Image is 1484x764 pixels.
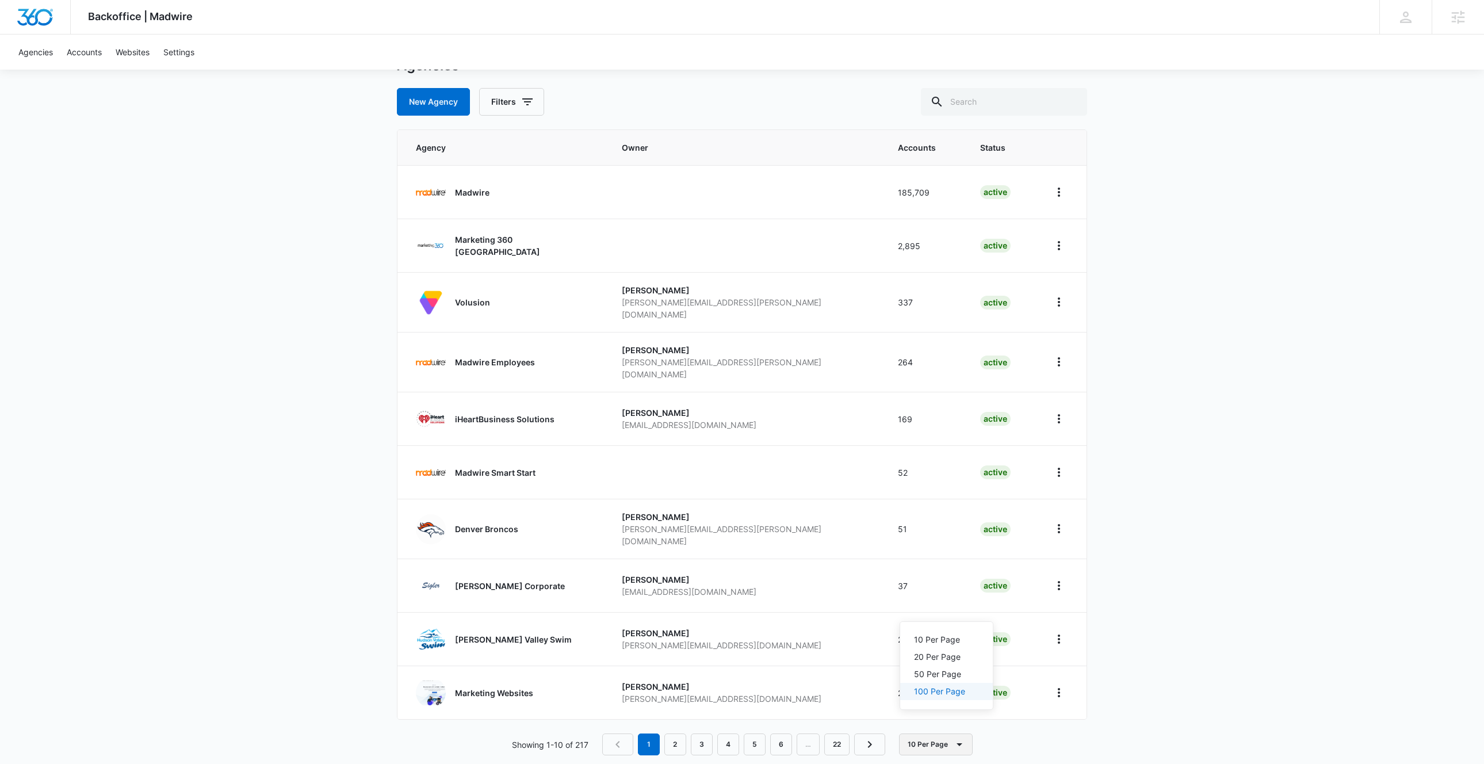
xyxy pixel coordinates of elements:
[921,88,1087,116] input: Search
[884,499,966,559] td: 51
[898,142,936,154] span: Accounts
[622,344,870,356] p: [PERSON_NAME]
[884,332,966,392] td: 264
[416,288,594,318] a: Volusion
[884,219,966,272] td: 2,895
[455,413,554,425] p: iHeartBusiness Solutions
[717,734,739,755] a: Page 4
[884,445,966,499] td: 52
[1050,410,1068,428] button: Home
[88,10,193,22] span: Backoffice | Madwire
[622,356,870,380] p: [PERSON_NAME][EMAIL_ADDRESS][PERSON_NAME][DOMAIN_NAME]
[854,734,885,755] a: Next Page
[622,681,870,693] p: [PERSON_NAME]
[1050,576,1068,595] button: Home
[416,678,594,708] a: Marketing Websites
[980,579,1011,593] div: active
[416,231,594,261] a: Marketing 360 [GEOGRAPHIC_DATA]
[622,693,870,705] p: [PERSON_NAME][EMAIL_ADDRESS][DOMAIN_NAME]
[980,296,1011,310] div: active
[744,734,766,755] a: Page 5
[980,356,1011,369] div: active
[416,347,594,377] a: Madwire Employees
[416,404,594,434] a: iHeartBusiness Solutions
[622,511,870,523] p: [PERSON_NAME]
[914,670,965,678] div: 50 Per Page
[770,734,792,755] a: Page 6
[622,407,870,419] p: [PERSON_NAME]
[416,514,594,544] a: Denver Broncos
[1050,293,1068,311] button: Home
[156,35,201,70] a: Settings
[980,412,1011,426] div: active
[622,574,870,586] p: [PERSON_NAME]
[416,177,594,207] a: Madwire
[884,666,966,719] td: 24
[980,686,1011,700] div: active
[416,571,594,601] a: [PERSON_NAME] Corporate
[980,632,1011,646] div: active
[824,734,850,755] a: Page 22
[1050,353,1068,371] button: Home
[980,185,1011,199] div: active
[512,739,588,751] p: Showing 1-10 of 217
[900,666,993,683] button: 50 Per Page
[1050,519,1068,538] button: Home
[884,559,966,612] td: 37
[914,636,965,644] div: 10 Per Page
[60,35,109,70] a: Accounts
[455,356,535,368] p: Madwire Employees
[1050,683,1068,702] button: Home
[622,142,870,154] span: Owner
[622,586,870,598] p: [EMAIL_ADDRESS][DOMAIN_NAME]
[416,457,594,487] a: Madwire Smart Start
[1050,183,1068,201] button: Home
[12,35,60,70] a: Agencies
[455,296,490,308] p: Volusion
[980,522,1011,536] div: active
[622,419,870,431] p: [EMAIL_ADDRESS][DOMAIN_NAME]
[884,612,966,666] td: 28
[900,683,993,700] button: 100 Per Page
[638,734,660,755] em: 1
[884,392,966,445] td: 169
[980,465,1011,479] div: active
[884,272,966,332] td: 337
[622,296,870,320] p: [PERSON_NAME][EMAIL_ADDRESS][PERSON_NAME][DOMAIN_NAME]
[622,523,870,547] p: [PERSON_NAME][EMAIL_ADDRESS][PERSON_NAME][DOMAIN_NAME]
[1050,630,1068,648] button: Home
[1050,463,1068,482] button: Home
[455,580,565,592] p: [PERSON_NAME] Corporate
[416,142,577,154] span: Agency
[691,734,713,755] a: Page 3
[884,165,966,219] td: 185,709
[416,624,594,654] a: [PERSON_NAME] Valley Swim
[455,687,533,699] p: Marketing Websites
[479,88,544,116] button: Filters
[455,523,518,535] p: Denver Broncos
[914,687,965,696] div: 100 Per Page
[455,234,594,258] p: Marketing 360 [GEOGRAPHIC_DATA]
[455,467,536,479] p: Madwire Smart Start
[914,653,965,661] div: 20 Per Page
[622,627,870,639] p: [PERSON_NAME]
[900,648,993,666] button: 20 Per Page
[899,734,973,755] button: 10 Per Page
[900,631,993,648] button: 10 Per Page
[980,142,1005,154] span: Status
[1050,236,1068,255] button: Home
[602,734,885,755] nav: Pagination
[622,284,870,296] p: [PERSON_NAME]
[109,35,156,70] a: Websites
[455,186,489,198] p: Madwire
[397,88,470,116] a: New Agency
[980,239,1011,253] div: active
[664,734,686,755] a: Page 2
[622,639,870,651] p: [PERSON_NAME][EMAIL_ADDRESS][DOMAIN_NAME]
[455,633,572,645] p: [PERSON_NAME] Valley Swim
